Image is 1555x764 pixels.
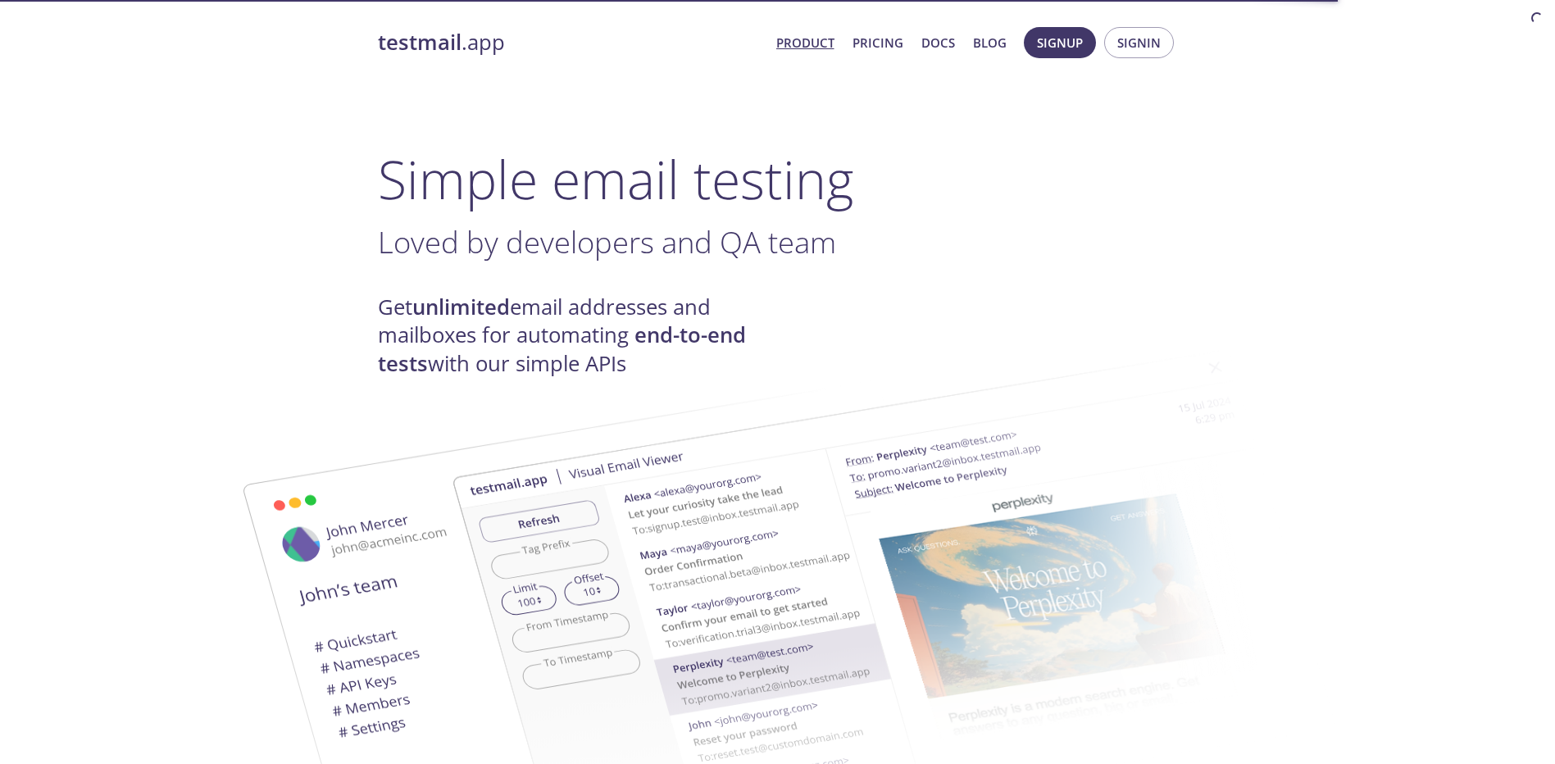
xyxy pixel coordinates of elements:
a: Pricing [853,32,903,53]
button: Signup [1024,27,1096,58]
strong: unlimited [412,293,510,321]
a: testmail.app [378,29,763,57]
span: Signin [1117,32,1161,53]
span: Loved by developers and QA team [378,221,836,262]
span: Signup [1037,32,1083,53]
a: Product [776,32,834,53]
h4: Get email addresses and mailboxes for automating with our simple APIs [378,293,778,378]
strong: end-to-end tests [378,321,746,377]
a: Docs [921,32,955,53]
h1: Simple email testing [378,148,1178,211]
button: Signin [1104,27,1174,58]
strong: testmail [378,28,461,57]
a: Blog [973,32,1007,53]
